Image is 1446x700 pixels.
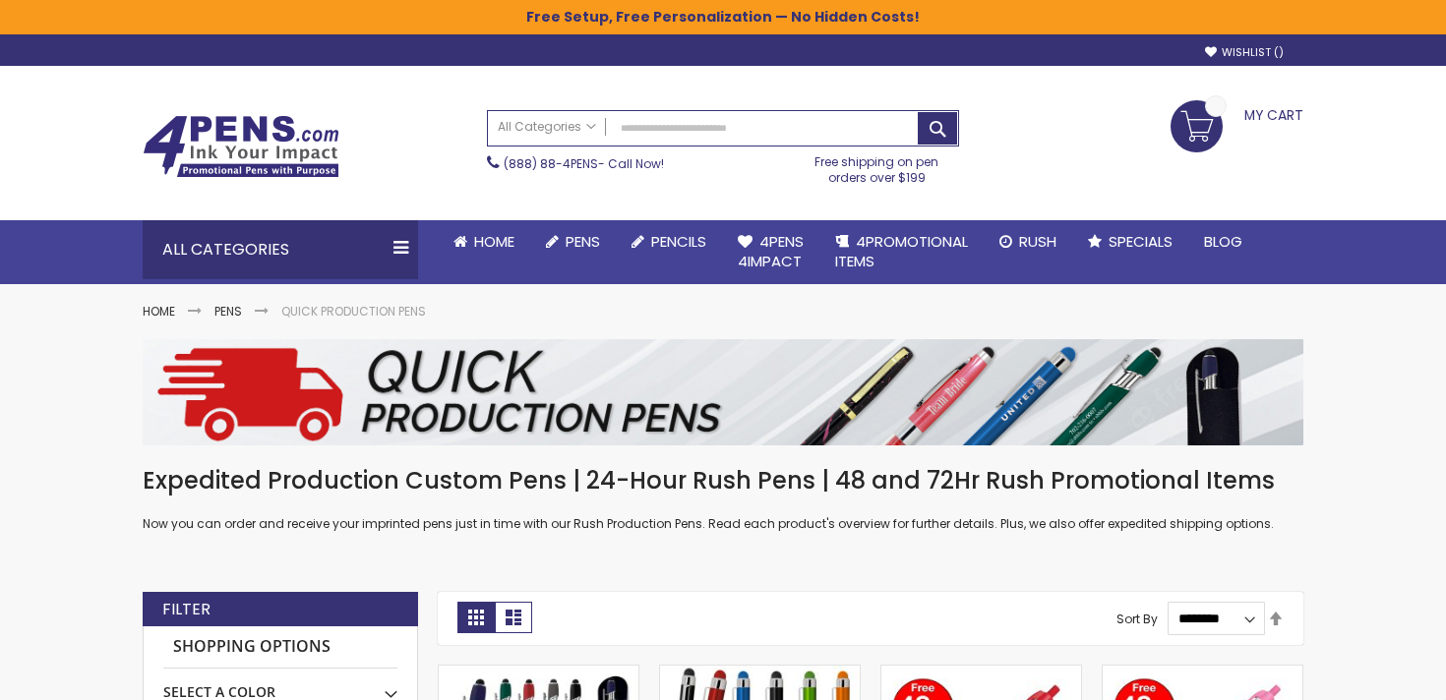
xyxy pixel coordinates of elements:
[1072,220,1188,263] a: Specials
[1103,665,1302,681] a: PenScents™ Scented Pens - Cotton Candy Scent, 48 Hour Production
[722,220,819,284] a: 4Pens4impact
[163,626,397,669] strong: Shopping Options
[504,155,664,172] span: - Call Now!
[738,231,804,271] span: 4Pens 4impact
[143,465,1303,496] h1: Expedited Production Custom Pens | 24-Hour Rush Pens | 48 and 72Hr Rush Promotional Items
[162,599,211,620] strong: Filter
[660,665,860,681] a: Celebrity Versa Stylus Custom Pens - 48-Hr Production
[530,220,616,263] a: Pens
[984,220,1072,263] a: Rush
[1109,231,1173,252] span: Specials
[651,231,706,252] span: Pencils
[439,665,638,681] a: Custom Soft Touch Metal Stylus Pens with Suede Pouch - 48-Hr Production
[616,220,722,263] a: Pencils
[1205,45,1284,60] a: Wishlist
[438,220,530,263] a: Home
[143,220,418,279] div: All Categories
[474,231,514,252] span: Home
[214,303,242,320] a: Pens
[1188,220,1258,263] a: Blog
[281,303,426,320] strong: Quick Production Pens
[566,231,600,252] span: Pens
[498,119,596,135] span: All Categories
[143,339,1303,445] img: Quick Production Pens
[143,115,339,178] img: 4Pens Custom Pens and Promotional Products
[488,111,606,144] a: All Categories
[1204,231,1242,252] span: Blog
[504,155,598,172] a: (888) 88-4PENS
[835,231,968,271] span: 4PROMOTIONAL ITEMS
[881,665,1081,681] a: PenScents™ Scented Pens - Strawberry Scent, 48-Hr Production
[795,146,960,186] div: Free shipping on pen orders over $199
[819,220,984,284] a: 4PROMOTIONALITEMS
[1019,231,1056,252] span: Rush
[1116,610,1158,626] label: Sort By
[457,602,495,633] strong: Grid
[143,303,175,320] a: Home
[143,516,1303,532] p: Now you can order and receive your imprinted pens just in time with our Rush Production Pens. Rea...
